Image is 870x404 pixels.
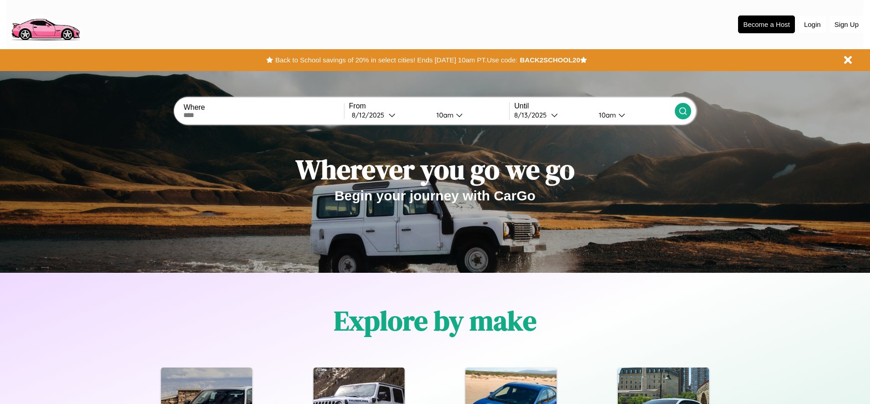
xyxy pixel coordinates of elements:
label: Until [514,102,674,110]
button: Back to School savings of 20% in select cities! Ends [DATE] 10am PT.Use code: [273,54,520,66]
h1: Explore by make [334,302,536,339]
div: 8 / 13 / 2025 [514,111,551,119]
div: 8 / 12 / 2025 [352,111,389,119]
button: 10am [592,110,674,120]
button: Login [799,16,825,33]
button: Sign Up [830,16,863,33]
label: From [349,102,509,110]
button: 10am [429,110,509,120]
div: 10am [432,111,456,119]
div: 10am [594,111,618,119]
button: 8/12/2025 [349,110,429,120]
b: BACK2SCHOOL20 [520,56,580,64]
button: Become a Host [738,15,795,33]
img: logo [7,5,84,43]
label: Where [183,103,344,112]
